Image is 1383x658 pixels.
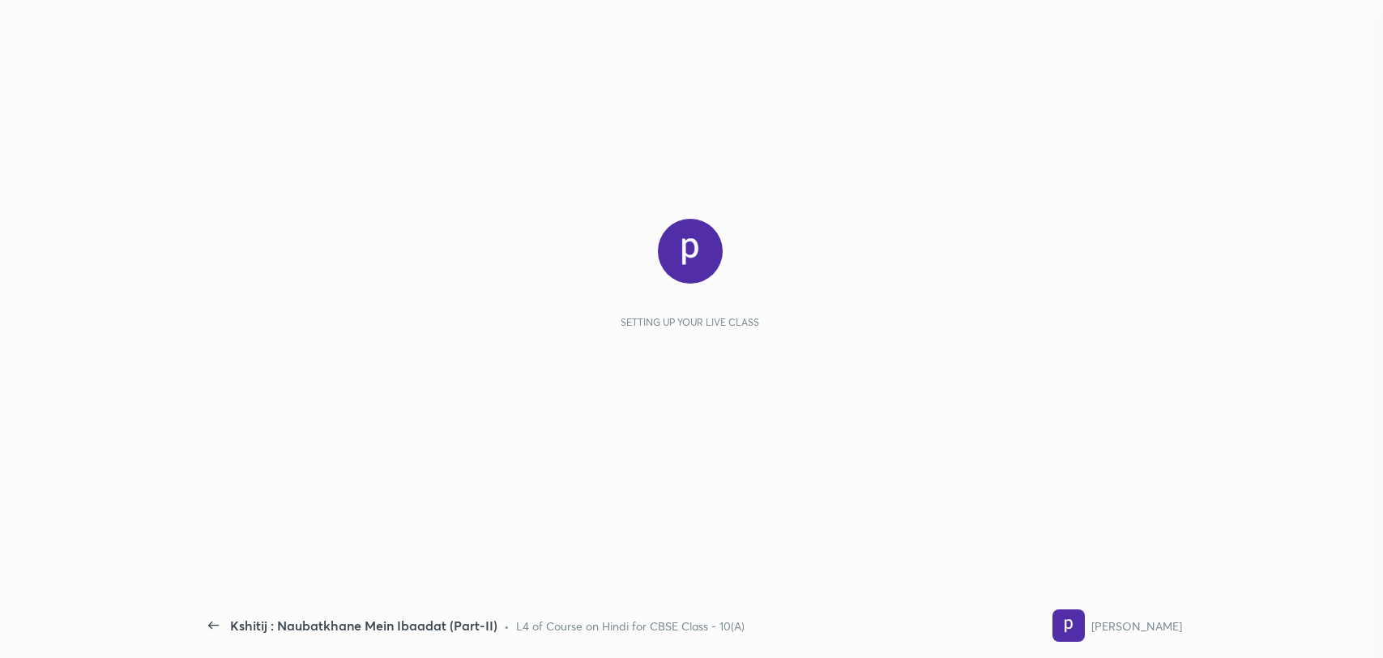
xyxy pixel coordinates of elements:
div: [PERSON_NAME] [1091,617,1182,634]
img: fe5e615f634848a0bdba5bb5a11f7c54.82354728_3 [1052,609,1085,642]
div: L4 of Course on Hindi for CBSE Class - 10(A) [516,617,745,634]
div: Setting up your live class [621,316,759,328]
img: fe5e615f634848a0bdba5bb5a11f7c54.82354728_3 [658,219,723,284]
div: Kshitij : Naubatkhane Mein Ibaadat (Part-II) [230,616,497,635]
div: • [504,617,510,634]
